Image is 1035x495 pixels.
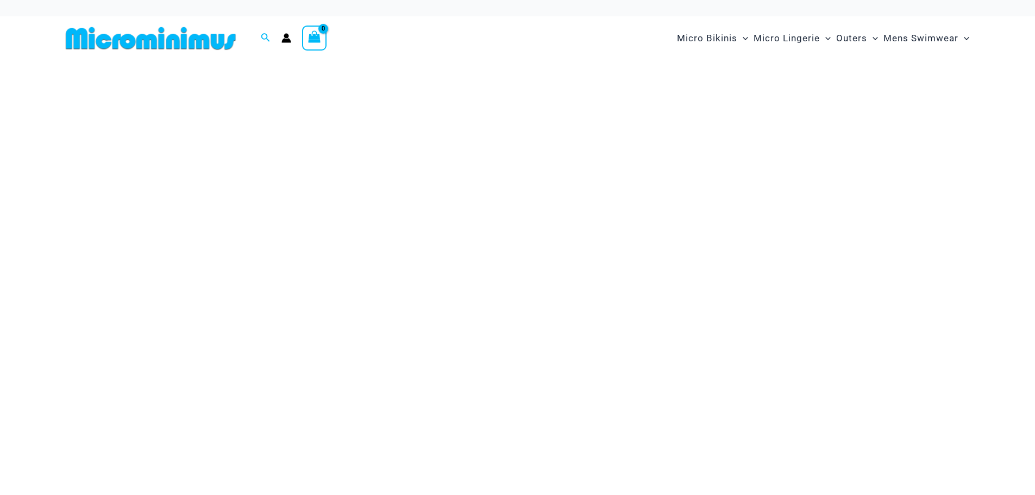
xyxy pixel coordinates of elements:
span: Menu Toggle [737,24,748,52]
a: Account icon link [281,33,291,43]
img: Waves Breaking Ocean Bikini Pack [59,72,976,384]
span: Micro Bikinis [677,24,737,52]
a: Micro LingerieMenu ToggleMenu Toggle [751,22,833,55]
span: Outers [836,24,867,52]
a: Micro BikinisMenu ToggleMenu Toggle [674,22,751,55]
span: Micro Lingerie [754,24,820,52]
a: OutersMenu ToggleMenu Toggle [833,22,881,55]
nav: Site Navigation [673,20,974,57]
img: MM SHOP LOGO FLAT [61,26,240,51]
a: Search icon link [261,32,271,45]
span: Menu Toggle [867,24,878,52]
span: Mens Swimwear [883,24,958,52]
span: Menu Toggle [820,24,831,52]
a: View Shopping Cart, empty [302,26,327,51]
span: Menu Toggle [958,24,969,52]
a: Mens SwimwearMenu ToggleMenu Toggle [881,22,972,55]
